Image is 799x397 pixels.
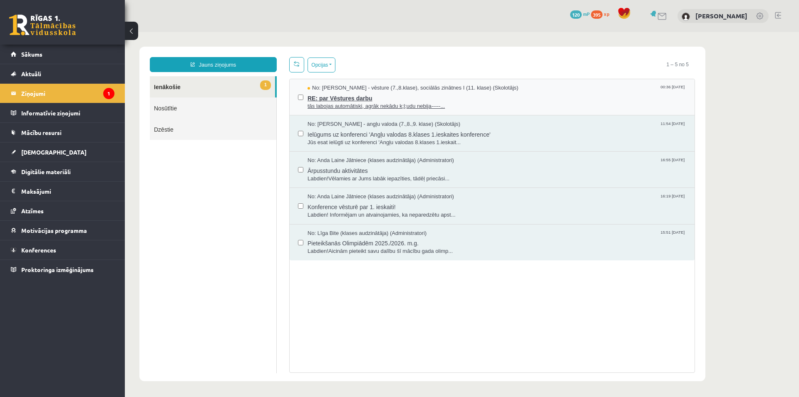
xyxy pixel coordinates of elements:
span: No: Anda Laine Jātniece (klases audzinātāja) (Administratori) [183,125,329,132]
i: 1 [103,88,114,99]
span: Digitālie materiāli [21,168,71,175]
a: Informatīvie ziņojumi [11,103,114,122]
a: Motivācijas programma [11,221,114,240]
span: 11:54 [DATE] [534,88,561,95]
a: 395 xp [591,10,613,17]
span: Labdien! Informējam un atvainojamies, ka neparedzētu apst... [183,179,561,187]
a: No: Anda Laine Jātniece (klases audzinātāja) (Administratori) 16:19 [DATE] Konference vēsturē par... [183,161,561,187]
a: Sākums [11,45,114,64]
a: No: [PERSON_NAME] - vēsture (7.,8.klase), sociālās zinātnes I (11. klase) (Skolotājs) 00:36 [DATE... [183,52,561,78]
a: Maksājumi [11,182,114,201]
span: No: Anda Laine Jātniece (klases audzinātāja) (Administratori) [183,161,329,169]
legend: Informatīvie ziņojumi [21,103,114,122]
span: No: [PERSON_NAME] - angļu valoda (7.,8.,9. klase) (Skolotājs) [183,88,335,96]
span: Labdien!Vēlamies ar Jums labāk iepazīties, tādēļ priecāsi... [183,143,561,151]
a: Aktuāli [11,64,114,83]
span: tās labojas automātiski, agrāk nekādu k;l;udu nebija-----... [183,70,561,78]
a: Rīgas 1. Tālmācības vidusskola [9,15,76,35]
span: Jūs esat ielūgti uz konferenci 'Angļu valodas 8.klases 1.ieskait... [183,107,561,115]
span: Labdien!Aicinām pieteikt savu dalību šī mācību gada olimp... [183,215,561,223]
span: Sākums [21,50,42,58]
span: Motivācijas programma [21,227,87,234]
a: [PERSON_NAME] [695,12,747,20]
a: Nosūtītie [25,65,151,87]
span: 16:19 [DATE] [534,161,561,167]
span: 395 [591,10,603,19]
span: xp [604,10,609,17]
span: 00:36 [DATE] [534,52,561,58]
a: No: Anda Laine Jātniece (klases audzinātāja) (Administratori) 16:55 [DATE] Ārpusstundu aktivitāte... [183,125,561,150]
legend: Maksājumi [21,182,114,201]
a: Digitālie materiāli [11,162,114,181]
span: Konferences [21,246,56,254]
span: 1 [135,48,146,58]
span: 1 – 5 no 5 [536,25,570,40]
a: Atzīmes [11,201,114,220]
legend: Ziņojumi [21,84,114,103]
span: RE: par Vēstures darbu [183,60,561,70]
span: [DEMOGRAPHIC_DATA] [21,148,87,156]
span: Aktuāli [21,70,41,77]
a: Dzēstie [25,87,151,108]
a: Ziņojumi1 [11,84,114,103]
a: [DEMOGRAPHIC_DATA] [11,142,114,162]
span: Ārpusstundu aktivitātes [183,132,561,143]
a: Jauns ziņojums [25,25,152,40]
a: Mācību resursi [11,123,114,142]
span: 15:51 [DATE] [534,197,561,204]
img: Alise Dilevka [682,12,690,21]
span: 120 [570,10,582,19]
a: 1Ienākošie [25,44,150,65]
span: Proktoringa izmēģinājums [21,266,94,273]
span: No: Līga Bite (klases audzinātāja) (Administratori) [183,197,302,205]
span: Konference vēsturē par 1. ieskaiti! [183,169,561,179]
span: mP [583,10,590,17]
a: Proktoringa izmēģinājums [11,260,114,279]
a: No: Līga Bite (klases audzinātāja) (Administratori) 15:51 [DATE] Pieteikšanās Olimpiādēm 2025./20... [183,197,561,223]
a: No: [PERSON_NAME] - angļu valoda (7.,8.,9. klase) (Skolotājs) 11:54 [DATE] Ielūgums uz konferenci... [183,88,561,114]
span: Mācību resursi [21,129,62,136]
a: 120 mP [570,10,590,17]
span: Pieteikšanās Olimpiādēm 2025./2026. m.g. [183,205,561,215]
span: 16:55 [DATE] [534,125,561,131]
span: No: [PERSON_NAME] - vēsture (7.,8.klase), sociālās zinātnes I (11. klase) (Skolotājs) [183,52,394,60]
span: Ielūgums uz konferenci 'Angļu valodas 8.klases 1.ieskaites konference' [183,96,561,107]
a: Konferences [11,240,114,260]
span: Atzīmes [21,207,44,215]
button: Opcijas [183,25,211,40]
